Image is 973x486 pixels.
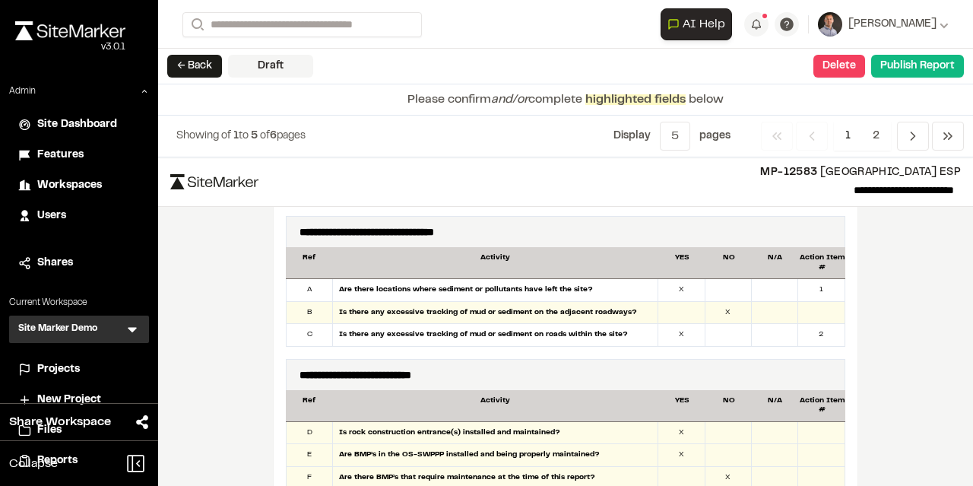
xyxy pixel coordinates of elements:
p: to of pages [176,128,306,145]
span: Collapse [9,455,58,473]
div: Activity [332,253,658,272]
span: [PERSON_NAME] [848,16,937,33]
span: 1 [233,132,239,141]
div: YES [659,396,705,415]
a: Shares [18,255,140,272]
div: Oh geez...please don't... [15,40,125,54]
span: Projects [37,361,80,378]
div: Activity [332,396,658,415]
p: [GEOGRAPHIC_DATA] ESP [271,164,961,181]
button: Open AI Assistant [661,8,732,40]
span: 1 [834,122,862,151]
div: N/A [752,396,798,415]
p: Admin [9,84,36,98]
div: Action Item # [799,396,845,415]
span: 5 [251,132,258,141]
div: N/A [752,253,798,272]
p: Please confirm complete below [407,91,724,109]
p: Display [613,128,651,145]
div: Is there any excessive tracking of mud or sediment on roads within the site? [333,324,658,346]
a: Projects [18,361,140,378]
div: A [287,279,333,301]
div: NO [705,396,752,415]
a: Features [18,147,140,164]
span: highlighted fields [585,94,686,105]
button: Delete [813,55,865,78]
button: Search [182,12,210,37]
div: 1 [798,279,845,301]
button: 5 [660,122,690,151]
span: 6 [270,132,277,141]
span: 2 [861,122,891,151]
p: Current Workspace [9,296,149,310]
div: B [287,302,333,324]
a: Workspaces [18,177,140,194]
div: Are there locations where sediment or pollutants have left the site? [333,279,658,301]
div: X [658,324,705,346]
div: X [658,279,705,301]
span: and/or [491,94,528,105]
button: Publish Report [871,55,964,78]
div: Is rock construction entrance(s) installed and maintained? [333,422,658,444]
div: Action Item # [799,253,845,272]
a: Site Dashboard [18,116,140,133]
a: Users [18,208,140,224]
div: 2 [798,324,845,346]
img: rebrand.png [15,21,125,40]
div: D [287,422,333,444]
div: C [287,324,333,346]
span: Users [37,208,66,224]
span: New Project [37,392,101,408]
div: Draft [228,55,313,78]
div: Are BMP’s in the OS-SWPPP installed and being properly maintained? [333,444,658,466]
span: Shares [37,255,73,272]
img: logo-black-rebrand.svg [170,174,258,189]
span: Share Workspace [9,413,111,431]
span: Features [37,147,84,164]
div: YES [659,253,705,272]
div: X [658,422,705,444]
div: X [658,444,705,466]
span: MP-12583 [760,168,817,177]
nav: Navigation [761,122,964,151]
span: Showing of [176,132,233,141]
p: page s [699,128,731,145]
div: Is there any excessive tracking of mud or sediment on the adjacent roadways? [333,302,658,324]
div: Ref [286,253,332,272]
div: E [287,444,333,466]
button: [PERSON_NAME] [818,12,949,37]
h3: Site Marker Demo [18,322,97,337]
div: Open AI Assistant [661,8,738,40]
div: Ref [286,396,332,415]
span: Workspaces [37,177,102,194]
span: AI Help [683,15,725,33]
div: NO [705,253,752,272]
div: X [705,302,752,324]
a: New Project [18,392,140,408]
span: Site Dashboard [37,116,117,133]
img: User [818,12,842,37]
button: ← Back [167,55,222,78]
